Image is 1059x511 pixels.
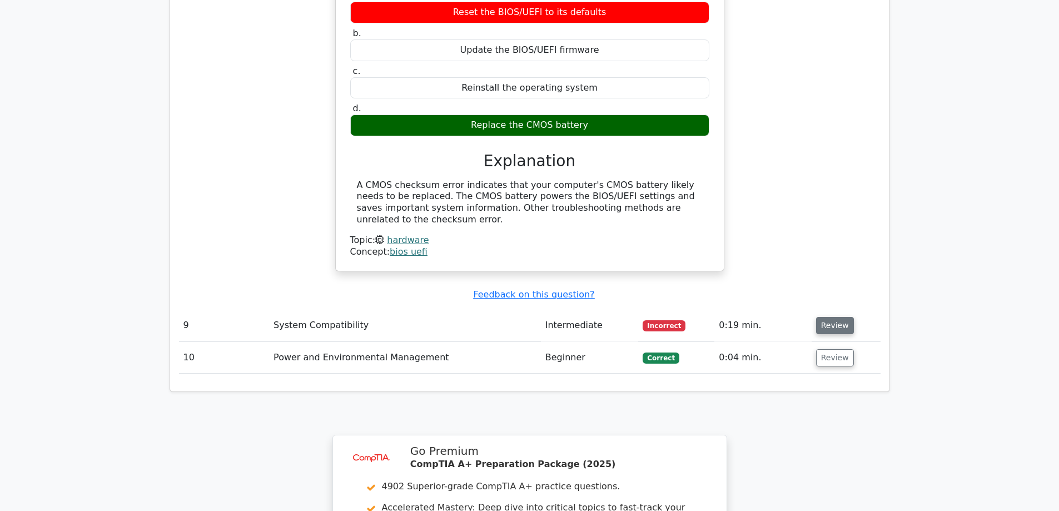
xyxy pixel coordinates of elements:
a: bios uefi [390,246,427,257]
div: Update the BIOS/UEFI firmware [350,39,709,61]
span: Correct [643,353,679,364]
h3: Explanation [357,152,703,171]
td: 9 [179,310,270,341]
td: Beginner [541,342,639,374]
div: Reinstall the operating system [350,77,709,99]
td: 0:19 min. [714,310,811,341]
div: Reset the BIOS/UEFI to its defaults [350,2,709,23]
a: hardware [387,235,429,245]
span: d. [353,103,361,113]
a: Feedback on this question? [473,289,594,300]
td: 10 [179,342,270,374]
td: Intermediate [541,310,639,341]
td: Power and Environmental Management [269,342,541,374]
div: Replace the CMOS battery [350,115,709,136]
td: 0:04 min. [714,342,811,374]
button: Review [816,349,854,366]
span: b. [353,28,361,38]
div: A CMOS checksum error indicates that your computer's CMOS battery likely needs to be replaced. Th... [357,180,703,226]
span: Incorrect [643,320,685,331]
td: System Compatibility [269,310,541,341]
div: Topic: [350,235,709,246]
div: Concept: [350,246,709,258]
span: c. [353,66,361,76]
button: Review [816,317,854,334]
